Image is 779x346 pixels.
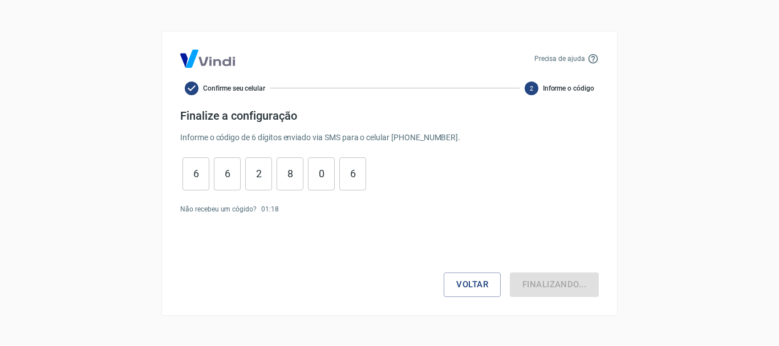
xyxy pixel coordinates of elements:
[203,83,265,93] span: Confirme seu celular
[444,272,501,296] button: Voltar
[180,109,599,123] h4: Finalize a configuração
[180,204,257,214] p: Não recebeu um cógido?
[543,83,594,93] span: Informe o código
[180,50,235,68] img: Logo Vind
[261,204,279,214] p: 01 : 18
[530,84,533,92] text: 2
[534,54,585,64] p: Precisa de ajuda
[180,132,599,144] p: Informe o código de 6 dígitos enviado via SMS para o celular [PHONE_NUMBER] .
